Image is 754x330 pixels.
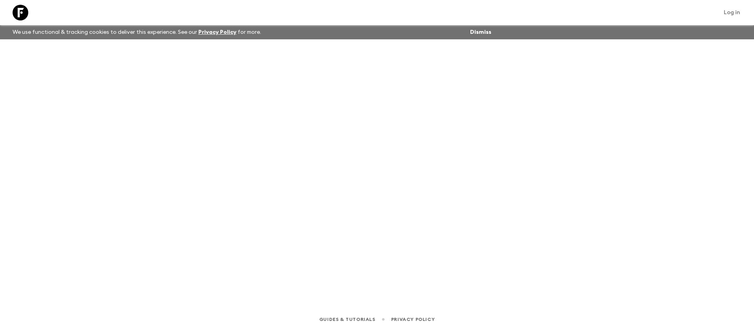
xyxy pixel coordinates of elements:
a: Log in [719,7,745,18]
a: Guides & Tutorials [319,315,375,324]
a: Privacy Policy [198,29,236,35]
button: Dismiss [468,27,493,38]
p: We use functional & tracking cookies to deliver this experience. See our for more. [9,25,264,39]
a: Privacy Policy [391,315,435,324]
